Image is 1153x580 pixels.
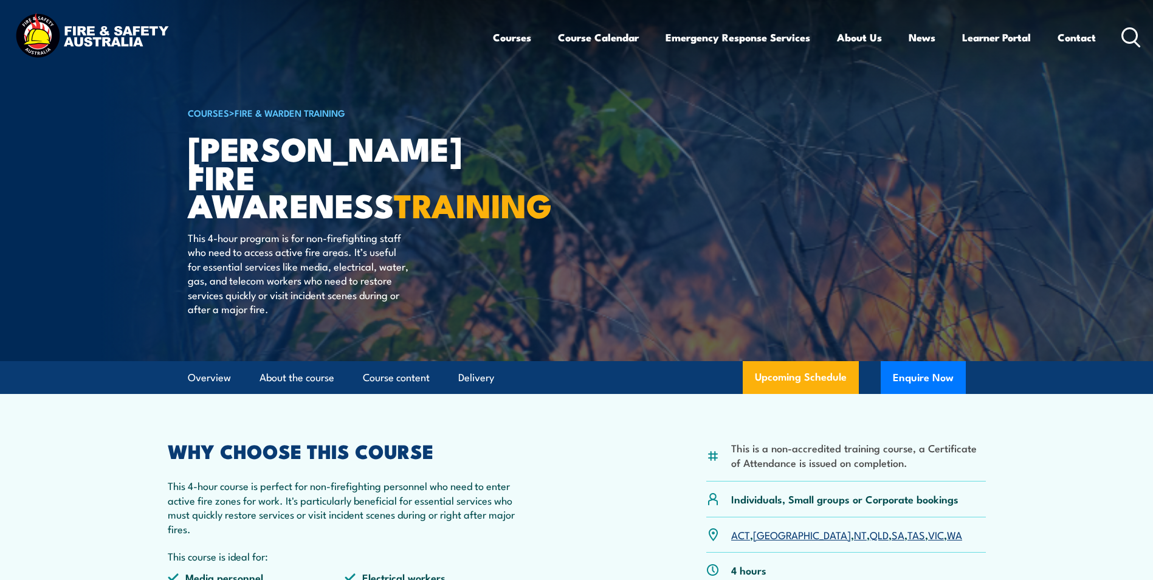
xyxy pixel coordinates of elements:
[962,21,1031,54] a: Learner Portal
[854,527,867,542] a: NT
[753,527,851,542] a: [GEOGRAPHIC_DATA]
[731,492,959,506] p: Individuals, Small groups or Corporate bookings
[363,362,430,394] a: Course content
[892,527,904,542] a: SA
[1058,21,1096,54] a: Contact
[188,134,488,219] h1: [PERSON_NAME] Fire Awareness
[731,441,986,469] li: This is a non-accredited training course, a Certificate of Attendance is issued on completion.
[168,478,523,536] p: This 4-hour course is perfect for non-firefighting personnel who need to enter active fire zones ...
[731,563,766,577] p: 4 hours
[235,106,345,119] a: Fire & Warden Training
[666,21,810,54] a: Emergency Response Services
[731,527,750,542] a: ACT
[188,362,231,394] a: Overview
[928,527,944,542] a: VIC
[743,361,859,394] a: Upcoming Schedule
[837,21,882,54] a: About Us
[188,105,488,120] h6: >
[458,362,494,394] a: Delivery
[558,21,639,54] a: Course Calendar
[168,442,523,459] h2: WHY CHOOSE THIS COURSE
[909,21,935,54] a: News
[260,362,334,394] a: About the course
[947,527,962,542] a: WA
[881,361,966,394] button: Enquire Now
[907,527,925,542] a: TAS
[731,528,962,542] p: , , , , , , ,
[188,230,410,316] p: This 4-hour program is for non-firefighting staff who need to access active fire areas. It’s usef...
[870,527,889,542] a: QLD
[493,21,531,54] a: Courses
[188,106,229,119] a: COURSES
[394,179,552,229] strong: TRAINING
[168,549,523,563] p: This course is ideal for:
